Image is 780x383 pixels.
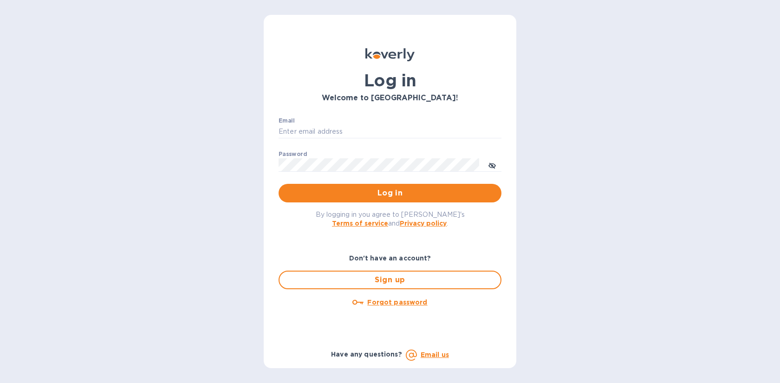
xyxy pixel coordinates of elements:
[421,351,449,358] a: Email us
[279,125,501,139] input: Enter email address
[287,274,493,286] span: Sign up
[365,48,415,61] img: Koverly
[332,220,388,227] a: Terms of service
[279,151,307,157] label: Password
[279,94,501,103] h3: Welcome to [GEOGRAPHIC_DATA]!
[279,71,501,90] h1: Log in
[400,220,447,227] a: Privacy policy
[286,188,494,199] span: Log in
[367,299,427,306] u: Forgot password
[349,254,431,262] b: Don't have an account?
[279,271,501,289] button: Sign up
[279,184,501,202] button: Log in
[331,351,402,358] b: Have any questions?
[316,211,465,227] span: By logging in you agree to [PERSON_NAME]'s and .
[279,118,295,123] label: Email
[483,156,501,174] button: toggle password visibility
